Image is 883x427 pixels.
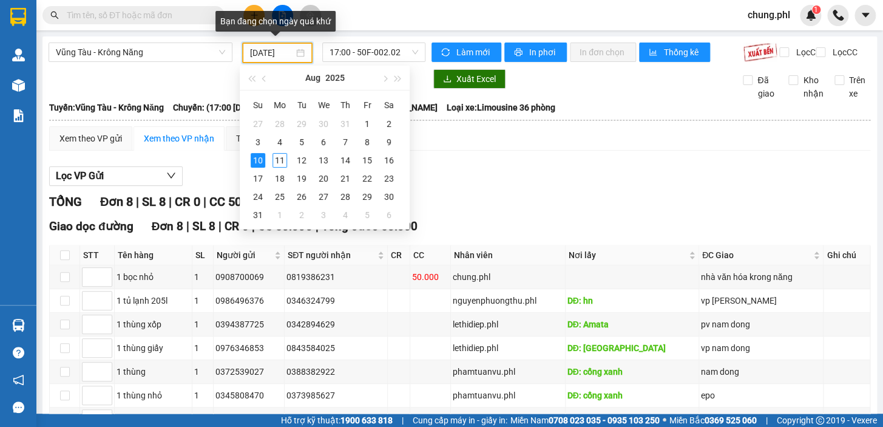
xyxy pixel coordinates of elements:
[102,397,109,404] span: down
[663,418,666,423] span: ⚪️
[338,171,353,186] div: 21
[827,46,859,59] span: Lọc CC
[49,194,82,209] span: TỔNG
[453,270,563,284] div: chung.phl
[285,384,387,408] td: 0373985627
[291,151,313,169] td: 2025-08-12
[166,171,176,180] span: down
[13,374,24,386] span: notification
[567,412,697,426] div: DĐ: hn
[356,188,378,206] td: 2025-08-29
[340,415,393,425] strong: 1900 633 818
[98,277,112,286] span: Decrease Value
[174,194,200,209] span: CR 0
[805,10,816,21] img: icon-new-feature
[251,171,265,186] div: 17
[291,115,313,133] td: 2025-07-29
[251,153,265,168] div: 10
[338,135,353,149] div: 7
[272,135,287,149] div: 4
[664,46,700,59] span: Thống kê
[102,317,109,324] span: up
[251,117,265,131] div: 27
[313,206,334,224] td: 2025-09-03
[173,101,262,114] span: Chuyến: (17:00 [DATE])
[209,194,265,209] span: CC 50.000
[269,115,291,133] td: 2025-07-28
[272,153,287,168] div: 11
[313,169,334,188] td: 2025-08-20
[117,294,190,307] div: 1 tủ lạnh 205l
[102,349,109,357] span: down
[701,318,821,331] div: pv nam dong
[453,318,563,331] div: lethidiep.phl
[294,190,309,204] div: 26
[98,395,112,405] span: Decrease Value
[356,95,378,115] th: Fr
[217,248,272,262] span: Người gửi
[291,133,313,151] td: 2025-08-05
[98,268,112,277] span: Increase Value
[243,5,265,26] button: plus
[218,219,222,233] span: |
[356,206,378,224] td: 2025-09-05
[824,245,870,265] th: Ghi chú
[316,171,331,186] div: 20
[251,190,265,204] div: 24
[117,365,190,378] div: 1 thùng
[194,294,211,307] div: 1
[854,5,876,26] button: caret-down
[453,341,563,355] div: lethidiep.phl
[334,151,356,169] td: 2025-08-14
[433,69,506,89] button: downloadXuất Excel
[98,348,112,357] span: Decrease Value
[250,46,294,60] input: 10/08/2025
[192,245,214,265] th: SL
[115,245,192,265] th: Tên hàng
[135,194,138,209] span: |
[12,49,25,61] img: warehouse-icon
[117,341,190,355] div: 1 thùng giấy
[98,363,112,372] span: Increase Value
[98,372,112,381] span: Decrease Value
[269,133,291,151] td: 2025-08-04
[286,270,385,284] div: 0819386231
[453,294,563,307] div: nguyenphuongthu.phl
[753,73,779,100] span: Đã giao
[215,341,282,355] div: 0976346853
[117,389,190,402] div: 1 thùng nhỏ
[269,188,291,206] td: 2025-08-25
[812,5,820,14] sup: 1
[281,414,393,427] span: Hỗ trợ kỹ thuật:
[269,206,291,224] td: 2025-09-01
[215,294,282,307] div: 0986496376
[702,248,811,262] span: ĐC Giao
[247,115,269,133] td: 2025-07-27
[451,245,566,265] th: Nhân viên
[291,206,313,224] td: 2025-09-02
[453,365,563,378] div: phamtuanvu.phl
[192,219,215,233] span: SL 8
[338,190,353,204] div: 28
[378,95,400,115] th: Sa
[98,339,112,348] span: Increase Value
[443,75,452,84] span: download
[294,135,309,149] div: 5
[567,294,697,307] div: DĐ: hn
[382,171,396,186] div: 23
[272,171,287,186] div: 18
[236,132,271,145] div: Thống kê
[56,168,104,183] span: Lọc VP Gửi
[798,73,828,100] span: Kho nhận
[117,270,190,284] div: 1 bọc nhỏ
[431,43,501,62] button: syncLàm mới
[701,412,821,426] div: vp nam dong
[272,208,287,222] div: 1
[410,245,450,265] th: CC
[378,206,400,224] td: 2025-09-06
[330,43,418,61] span: 17:00 - 50F-002.02
[382,135,396,149] div: 9
[203,194,206,209] span: |
[102,341,109,348] span: up
[272,5,293,26] button: file-add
